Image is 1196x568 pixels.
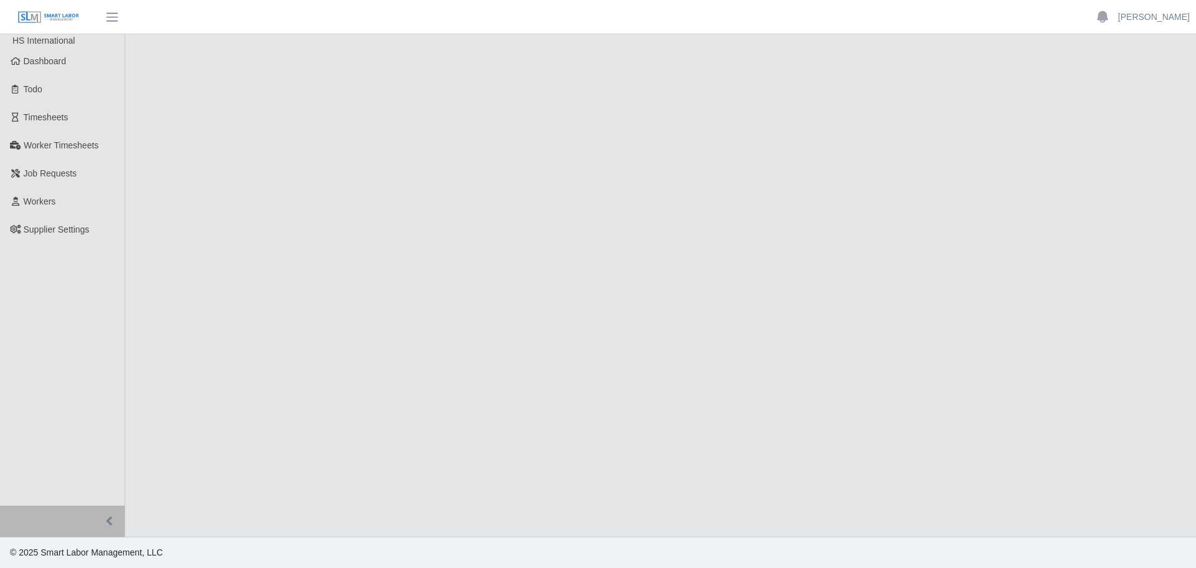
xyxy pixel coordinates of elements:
span: Timesheets [24,112,69,122]
a: [PERSON_NAME] [1118,11,1190,24]
span: Job Requests [24,168,77,178]
span: Supplier Settings [24,224,90,234]
span: HS International [12,36,75,46]
span: Todo [24,84,42,94]
span: Worker Timesheets [24,140,98,150]
span: © 2025 Smart Labor Management, LLC [10,547,163,557]
span: Dashboard [24,56,67,66]
img: SLM Logo [17,11,80,24]
span: Workers [24,196,56,206]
